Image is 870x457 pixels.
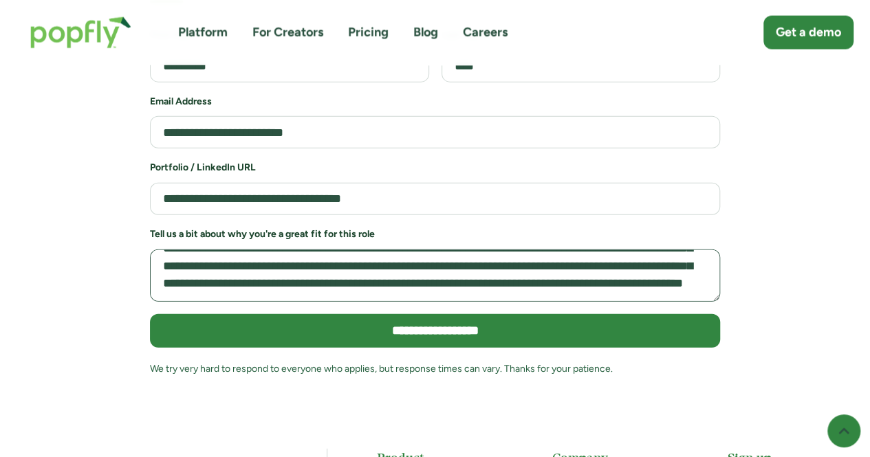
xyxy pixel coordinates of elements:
a: Get a demo [763,16,853,49]
a: home [17,3,145,63]
h6: Email Address [150,95,720,109]
a: Platform [178,24,228,41]
a: For Creators [252,24,323,41]
h6: Portfolio / LinkedIn URL [150,161,720,175]
a: Blog [413,24,438,41]
div: Get a demo [776,24,841,41]
a: Careers [463,24,508,41]
div: We try very hard to respond to everyone who applies, but response times can vary. Thanks for your... [150,360,720,377]
form: Job Application Form [150,28,720,390]
a: Pricing [348,24,389,41]
h6: Tell us a bit about why you're a great fit for this role [150,227,720,241]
